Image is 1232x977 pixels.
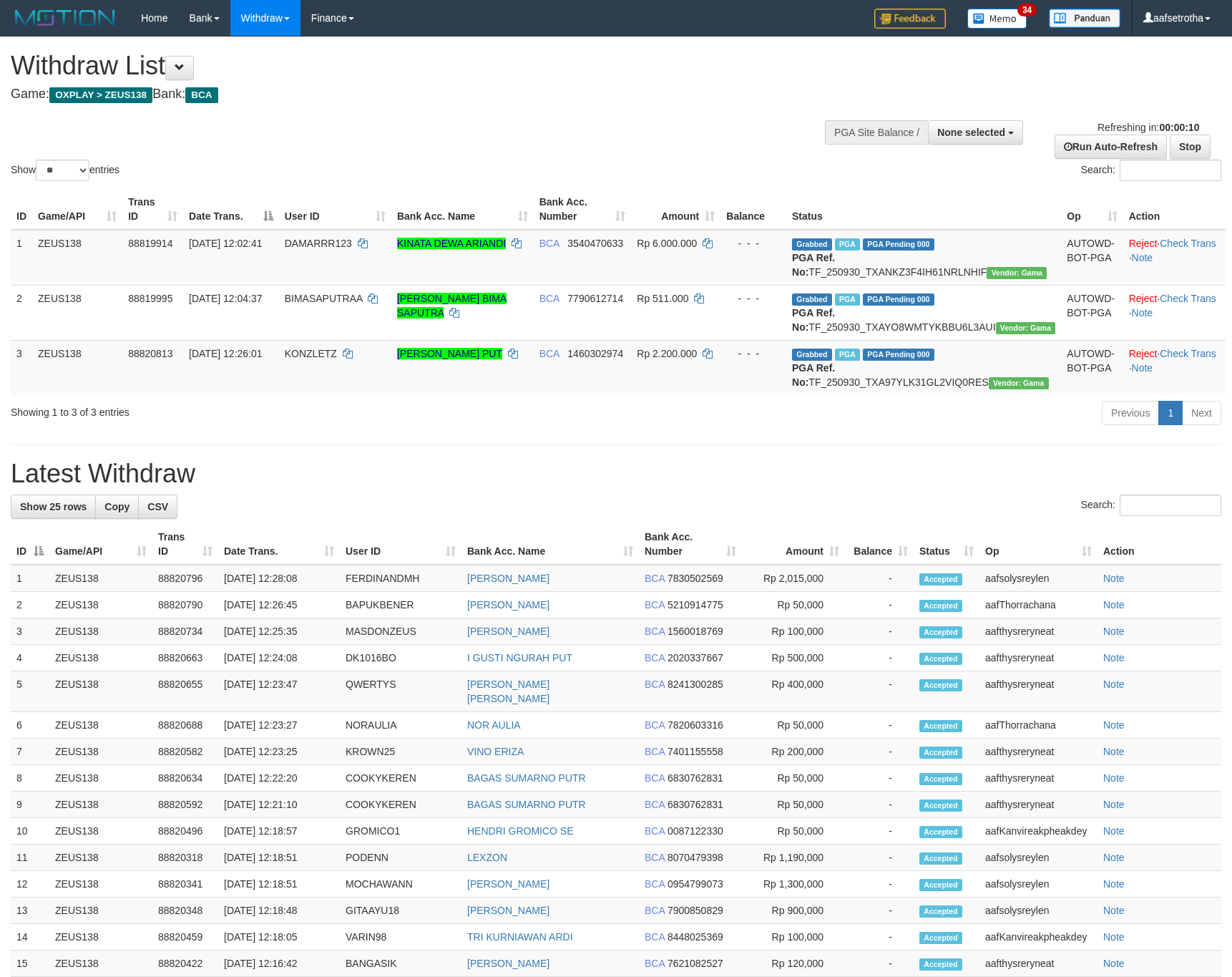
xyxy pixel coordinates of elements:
[979,524,1097,565] th: Op: activate to sort column ascending
[218,524,340,565] th: Date Trans.: activate to sort column ascending
[919,720,962,732] span: Accepted
[11,845,49,871] td: 11
[11,230,32,286] td: 1
[218,645,340,671] td: [DATE] 12:24:08
[742,645,845,671] td: Rp 500,000
[49,924,152,951] td: ZEUS138
[845,818,914,845] td: -
[189,238,262,249] span: [DATE] 12:02:41
[49,871,152,898] td: ZEUS138
[668,573,723,584] span: Copy 7830502569 to clipboard
[845,765,914,792] td: -
[189,348,262,359] span: [DATE] 12:26:01
[792,238,832,251] span: Grabbed
[11,7,119,29] img: MOTION_logo.png
[1049,9,1120,28] img: panduan.png
[183,189,279,230] th: Date Trans.: activate to sort column descending
[218,898,340,924] td: [DATE] 12:18:48
[104,501,129,512] span: Copy
[645,799,665,810] span: BCA
[874,9,946,29] img: Feedback.jpg
[825,120,928,145] div: PGA Site Balance /
[1123,230,1226,286] td: · ·
[979,739,1097,765] td: aafthysreryneat
[919,879,962,891] span: Accepted
[152,739,218,765] td: 88820582
[742,924,845,951] td: Rp 100,000
[1103,626,1125,637] a: Note
[835,293,860,306] span: Marked by aafsolysreylen
[340,898,461,924] td: GITAAYU18
[1103,679,1125,690] a: Note
[979,898,1097,924] td: aafsolysreylen
[792,252,835,278] b: PGA Ref. No:
[845,898,914,924] td: -
[979,671,1097,712] td: aafthysreryneat
[726,346,781,361] div: - - -
[49,792,152,818] td: ZEUS138
[919,626,962,638] span: Accepted
[152,871,218,898] td: 88820341
[1160,238,1216,249] a: Check Trans
[49,845,152,871] td: ZEUS138
[668,878,723,890] span: Copy 0954799073 to clipboard
[845,565,914,592] td: -
[1103,746,1125,757] a: Note
[152,898,218,924] td: 88820348
[792,293,832,306] span: Grabbed
[919,773,962,785] span: Accepted
[1103,958,1125,969] a: Note
[285,293,363,304] span: BIMASAPUTRAA
[979,565,1097,592] td: aafsolysreylen
[147,501,168,512] span: CSV
[1132,307,1153,319] a: Note
[152,645,218,671] td: 88820663
[668,626,723,637] span: Copy 1560018769 to clipboard
[645,599,665,611] span: BCA
[742,739,845,765] td: Rp 200,000
[152,924,218,951] td: 88820459
[1097,524,1221,565] th: Action
[467,825,574,837] a: HENDRI GROMICO SE
[49,645,152,671] td: ZEUS138
[1132,252,1153,263] a: Note
[152,765,218,792] td: 88820634
[467,905,549,916] a: [PERSON_NAME]
[1061,340,1123,395] td: AUTOWD-BOT-PGA
[218,739,340,765] td: [DATE] 12:23:25
[979,618,1097,645] td: aafthysreryneat
[919,799,962,812] span: Accepted
[20,501,87,512] span: Show 25 rows
[152,792,218,818] td: 88820592
[742,618,845,645] td: Rp 100,000
[742,871,845,898] td: Rp 1,300,000
[1103,652,1125,664] a: Note
[742,524,845,565] th: Amount: activate to sort column ascending
[668,852,723,863] span: Copy 8070479398 to clipboard
[285,238,352,249] span: DAMARRR123
[1061,189,1123,230] th: Op: activate to sort column ascending
[11,898,49,924] td: 13
[1081,495,1221,516] label: Search:
[919,653,962,665] span: Accepted
[845,618,914,645] td: -
[340,712,461,739] td: NORAULIA
[742,898,845,924] td: Rp 900,000
[534,189,632,230] th: Bank Acc. Number: activate to sort column ascending
[467,652,572,664] a: I GUSTI NGURAH PUT
[1061,285,1123,340] td: AUTOWD-BOT-PGA
[645,772,665,784] span: BCA
[49,765,152,792] td: ZEUS138
[742,765,845,792] td: Rp 50,000
[467,878,549,890] a: [PERSON_NAME]
[989,377,1049,389] span: Vendor URL: https://trx31.1velocity.biz
[11,712,49,739] td: 6
[285,348,337,359] span: KONZLETZ
[11,460,1221,488] h1: Latest Withdraw
[1103,599,1125,611] a: Note
[218,765,340,792] td: [DATE] 12:22:20
[919,679,962,691] span: Accepted
[786,285,1061,340] td: TF_250930_TXAYO8WMTYKBBU6L3AUI
[1061,230,1123,286] td: AUTOWD-BOT-PGA
[835,349,860,361] span: Marked by aafsolysreylen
